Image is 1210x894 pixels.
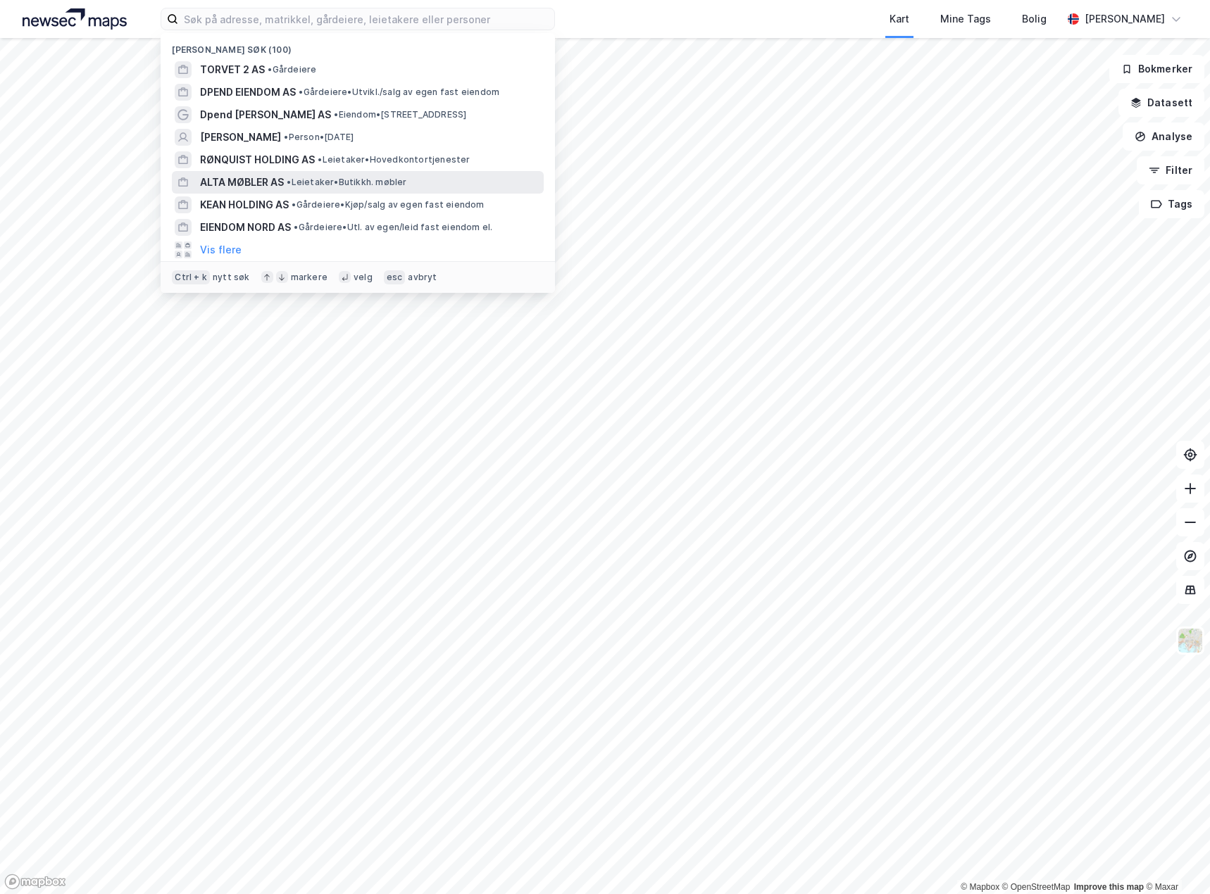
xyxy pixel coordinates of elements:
a: Improve this map [1074,882,1144,892]
div: Ctrl + k [172,270,210,284]
div: Kontrollprogram for chat [1140,826,1210,894]
span: Gårdeiere • Kjøp/salg av egen fast eiendom [292,199,484,210]
span: [PERSON_NAME] [200,129,281,146]
span: • [287,177,291,187]
span: • [299,87,303,97]
span: Gårdeiere • Utvikl./salg av egen fast eiendom [299,87,499,98]
span: EIENDOM NORD AS [200,219,291,236]
a: Mapbox [961,882,999,892]
div: avbryt [408,272,437,283]
span: Leietaker • Hovedkontortjenester [318,154,470,165]
div: markere [291,272,328,283]
span: ALTA MØBLER AS [200,174,284,191]
span: Dpend [PERSON_NAME] AS [200,106,331,123]
div: [PERSON_NAME] søk (100) [161,33,555,58]
span: Leietaker • Butikkh. møbler [287,177,406,188]
input: Søk på adresse, matrikkel, gårdeiere, leietakere eller personer [178,8,554,30]
span: Eiendom • [STREET_ADDRESS] [334,109,466,120]
iframe: Chat Widget [1140,826,1210,894]
span: Person • [DATE] [284,132,354,143]
div: esc [384,270,406,284]
span: DPEND EIENDOM AS [200,84,296,101]
span: • [334,109,338,120]
button: Analyse [1123,122,1204,151]
div: nytt søk [213,272,250,283]
a: OpenStreetMap [1002,882,1071,892]
span: • [318,154,322,165]
div: [PERSON_NAME] [1085,11,1165,27]
button: Bokmerker [1109,55,1204,83]
span: RØNQUIST HOLDING AS [200,151,315,168]
span: Gårdeiere • Utl. av egen/leid fast eiendom el. [294,222,492,233]
button: Tags [1139,190,1204,218]
div: Mine Tags [940,11,991,27]
img: Z [1177,627,1204,654]
button: Vis flere [200,241,242,258]
span: • [294,222,298,232]
span: • [292,199,296,210]
span: • [284,132,288,142]
span: KEAN HOLDING AS [200,196,289,213]
span: Gårdeiere [268,64,316,75]
img: logo.a4113a55bc3d86da70a041830d287a7e.svg [23,8,127,30]
div: Bolig [1022,11,1047,27]
a: Mapbox homepage [4,874,66,890]
span: • [268,64,272,75]
span: TORVET 2 AS [200,61,265,78]
div: velg [354,272,373,283]
button: Datasett [1118,89,1204,117]
button: Filter [1137,156,1204,184]
div: Kart [890,11,909,27]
